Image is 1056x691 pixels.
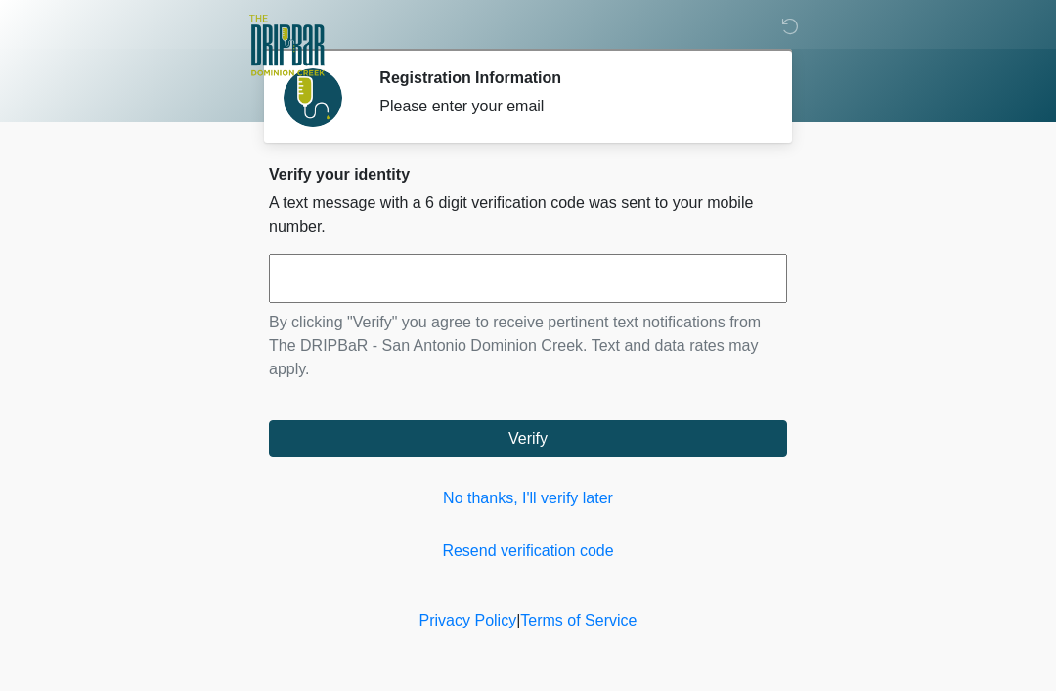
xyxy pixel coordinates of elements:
div: Please enter your email [379,95,758,118]
a: | [516,612,520,628]
a: Resend verification code [269,540,787,563]
a: Privacy Policy [419,612,517,628]
img: Agent Avatar [284,68,342,127]
a: Terms of Service [520,612,637,628]
p: By clicking "Verify" you agree to receive pertinent text notifications from The DRIPBaR - San Ant... [269,311,787,381]
img: The DRIPBaR - San Antonio Dominion Creek Logo [249,15,325,79]
p: A text message with a 6 digit verification code was sent to your mobile number. [269,192,787,238]
button: Verify [269,420,787,457]
h2: Verify your identity [269,165,787,184]
a: No thanks, I'll verify later [269,487,787,510]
